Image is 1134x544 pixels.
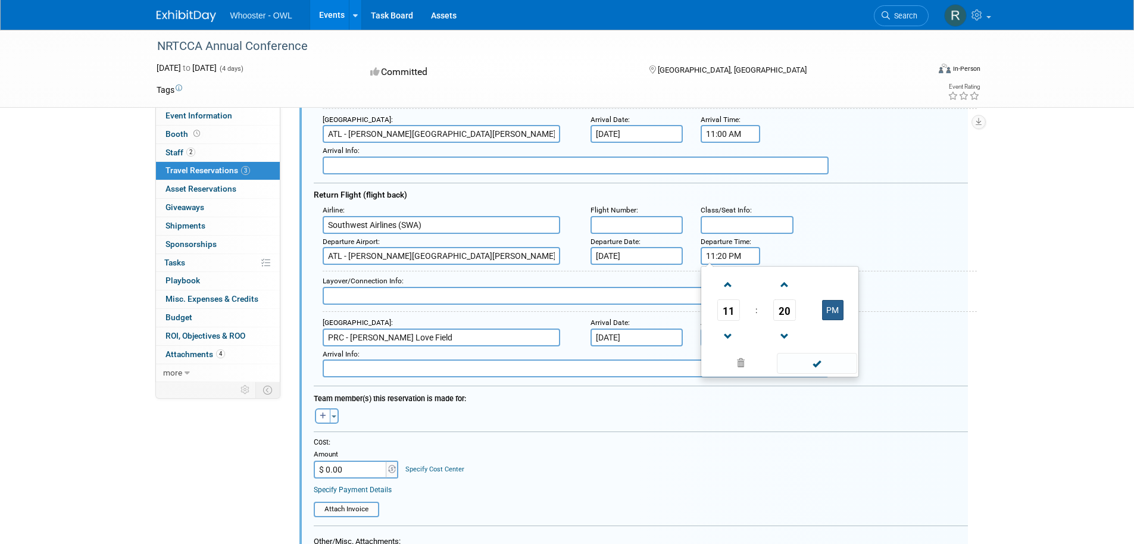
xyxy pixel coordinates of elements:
a: ROI, Objectives & ROO [156,327,280,345]
a: Search [874,5,929,26]
div: Amount [314,450,400,461]
a: more [156,364,280,382]
div: Team member(s) this reservation is made for: [314,388,968,405]
span: Pick Minute [773,299,796,321]
small: : [591,115,630,124]
span: Arrival Info [323,350,358,358]
span: Misc. Expenses & Credits [165,294,258,304]
a: Staff2 [156,144,280,162]
span: to [181,63,192,73]
span: Search [890,11,917,20]
img: Robert Dugan [944,4,967,27]
small: : [323,115,393,124]
span: Arrival Time [701,115,739,124]
small: : [323,277,404,285]
td: Personalize Event Tab Strip [235,382,256,398]
small: : [323,206,345,214]
small: : [591,237,641,246]
span: Airline [323,206,343,214]
span: Arrival Date [591,318,628,327]
span: 3 [241,166,250,175]
span: [GEOGRAPHIC_DATA] [323,318,391,327]
td: Toggle Event Tabs [255,382,280,398]
span: Booth [165,129,202,139]
span: Arrival Date [591,115,628,124]
span: Sponsorships [165,239,217,249]
span: more [163,368,182,377]
span: Arrival Info [323,146,358,155]
a: Clear selection [704,355,777,372]
a: Asset Reservations [156,180,280,198]
body: Rich Text Area. Press ALT-0 for help. [7,5,637,16]
span: Departure Time [701,237,749,246]
img: ExhibitDay [157,10,216,22]
span: [GEOGRAPHIC_DATA], [GEOGRAPHIC_DATA] [658,65,807,74]
a: Tasks [156,254,280,272]
span: Travel Reservations [165,165,250,175]
span: Return Flight (flight back) [314,190,407,199]
span: 4 [216,349,225,358]
span: Giveaways [165,202,204,212]
small: : [701,237,751,246]
a: Booth [156,126,280,143]
span: ROI, Objectives & ROO [165,331,245,340]
small: : [701,115,741,124]
span: Tasks [164,258,185,267]
a: Travel Reservations3 [156,162,280,180]
a: Event Information [156,107,280,125]
a: Increment Hour [717,269,740,299]
span: Staff [165,148,195,157]
div: Event Rating [948,84,980,90]
a: Sponsorships [156,236,280,254]
div: In-Person [952,64,980,73]
small: : [701,206,752,214]
span: (4 days) [218,65,243,73]
a: Decrement Minute [773,321,796,351]
span: Booth not reserved yet [191,129,202,138]
small: : [323,350,360,358]
a: Attachments4 [156,346,280,364]
td: : [753,299,760,321]
a: Specify Cost Center [405,465,464,473]
a: Budget [156,309,280,327]
small: : [323,318,393,327]
span: 2 [186,148,195,157]
div: NRTCCA Annual Conference [153,36,911,57]
div: Event Format [858,62,981,80]
span: Class/Seat Info [701,206,750,214]
span: Asset Reservations [165,184,236,193]
span: Departure Airport [323,237,378,246]
span: Event Information [165,111,232,120]
small: : [591,318,630,327]
span: Shipments [165,221,205,230]
span: Flight Number [591,206,636,214]
div: Cost: [314,437,968,448]
span: Layover/Connection Info [323,277,402,285]
td: Tags [157,84,182,96]
div: Committed [367,62,630,83]
a: Done [776,356,858,373]
small: : [323,237,380,246]
a: Playbook [156,272,280,290]
span: Departure Date [591,237,639,246]
a: Specify Payment Details [314,486,392,494]
span: Attachments [165,349,225,359]
img: Format-Inperson.png [939,64,951,73]
span: Pick Hour [717,299,740,321]
span: [GEOGRAPHIC_DATA] [323,115,391,124]
span: [DATE] [DATE] [157,63,217,73]
a: Increment Minute [773,269,796,299]
small: : [591,206,638,214]
span: Whooster - OWL [230,11,292,20]
span: Budget [165,312,192,322]
a: Misc. Expenses & Credits [156,290,280,308]
span: Playbook [165,276,200,285]
a: Shipments [156,217,280,235]
button: PM [822,300,844,320]
a: Giveaways [156,199,280,217]
small: : [323,146,360,155]
a: Decrement Hour [717,321,740,351]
